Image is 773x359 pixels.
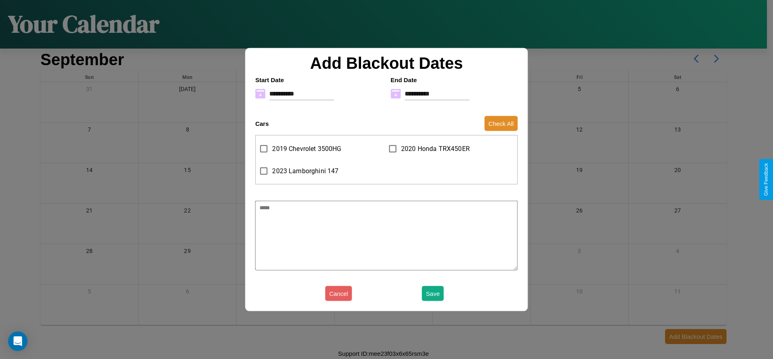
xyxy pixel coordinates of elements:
[391,76,518,83] h4: End Date
[484,116,518,131] button: Check All
[272,166,338,176] span: 2023 Lamborghini 147
[325,286,352,301] button: Cancel
[255,120,268,127] h4: Cars
[422,286,444,301] button: Save
[255,76,382,83] h4: Start Date
[763,163,769,196] div: Give Feedback
[401,144,470,153] span: 2020 Honda TRX450ER
[272,144,341,153] span: 2019 Chevrolet 3500HG
[251,54,522,72] h2: Add Blackout Dates
[8,331,27,351] div: Open Intercom Messenger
